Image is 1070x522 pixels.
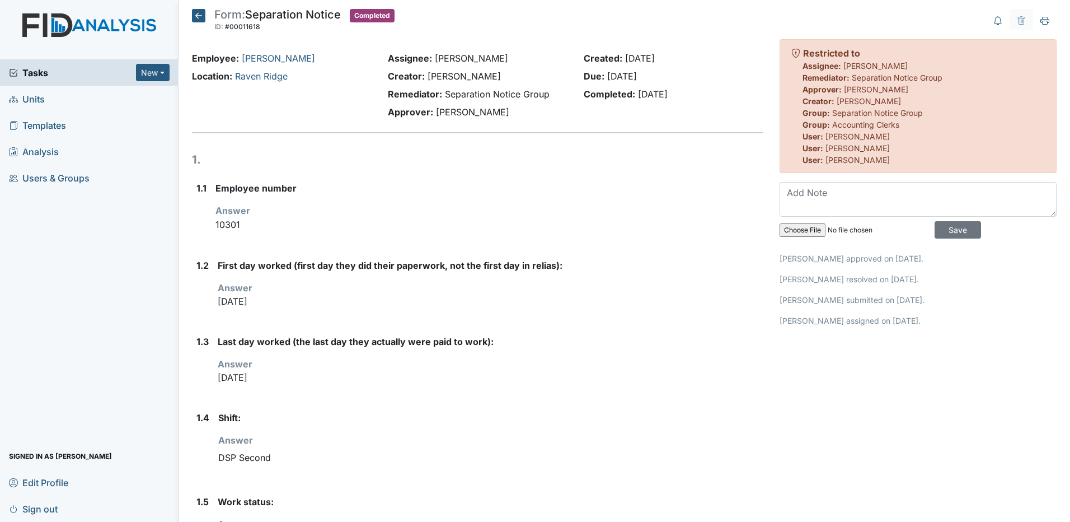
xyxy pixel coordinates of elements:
label: 1.1 [196,181,207,195]
span: [DATE] [625,53,655,64]
span: [PERSON_NAME] [825,143,890,153]
span: [PERSON_NAME] [843,61,908,71]
strong: User: [802,155,823,165]
span: [PERSON_NAME] [825,132,890,141]
strong: Location: [192,71,232,82]
span: Sign out [9,500,58,518]
strong: Approver: [388,106,433,118]
span: Form: [214,8,245,21]
strong: Approver: [802,85,842,94]
strong: Due: [584,71,604,82]
strong: Answer [218,358,252,370]
label: 1.2 [196,259,209,272]
span: Units [9,90,45,108]
label: Work status: [218,495,274,509]
a: Raven Ridge [235,71,288,82]
span: [PERSON_NAME] [436,106,509,118]
p: [PERSON_NAME] approved on [DATE]. [780,253,1057,264]
span: Completed [350,9,395,22]
strong: Completed: [584,88,635,100]
span: [PERSON_NAME] [435,53,508,64]
strong: Answer [218,282,252,293]
a: Tasks [9,66,136,80]
span: Edit Profile [9,474,68,491]
span: [PERSON_NAME] [428,71,501,82]
span: Users & Groups [9,169,90,187]
input: Save [935,221,981,239]
strong: Group: [802,108,830,118]
label: 1.3 [196,335,209,348]
span: Signed in as [PERSON_NAME] [9,448,112,465]
span: Separation Notice Group [445,88,550,100]
p: [PERSON_NAME] submitted on [DATE]. [780,294,1057,306]
span: Separation Notice Group [852,73,942,82]
strong: Employee: [192,53,239,64]
div: DSP Second [218,447,763,468]
span: [DATE] [607,71,637,82]
strong: Restricted to [803,48,860,59]
strong: Answer [215,205,250,216]
div: Separation Notice [214,9,341,34]
label: Shift: [218,411,241,425]
a: [PERSON_NAME] [242,53,315,64]
strong: Creator: [802,96,834,106]
strong: Assignee: [388,53,432,64]
strong: Answer [218,435,253,446]
strong: Group: [802,120,830,129]
strong: Assignee: [802,61,841,71]
strong: Creator: [388,71,425,82]
strong: User: [802,132,823,141]
h1: 1. [192,151,763,168]
span: [PERSON_NAME] [844,85,908,94]
label: 1.4 [196,411,209,425]
p: [PERSON_NAME] assigned on [DATE]. [780,315,1057,327]
p: [DATE] [218,371,763,384]
span: Separation Notice Group [832,108,923,118]
label: 1.5 [196,495,209,509]
span: [DATE] [638,88,668,100]
button: New [136,64,170,81]
span: #00011618 [225,22,260,31]
p: [PERSON_NAME] resolved on [DATE]. [780,273,1057,285]
label: Employee number [215,181,297,195]
span: [PERSON_NAME] [825,155,890,165]
p: [DATE] [218,295,763,308]
strong: User: [802,143,823,153]
label: Last day worked (the last day they actually were paid to work): [218,335,494,348]
span: Templates [9,116,66,134]
span: ID: [214,22,223,31]
strong: Created: [584,53,622,64]
strong: Remediator: [802,73,850,82]
span: Analysis [9,143,59,160]
label: First day worked (first day they did their paperwork, not the first day in relias): [218,259,562,272]
span: Accounting Clerks [832,120,899,129]
strong: Remediator: [388,88,442,100]
span: [PERSON_NAME] [837,96,901,106]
